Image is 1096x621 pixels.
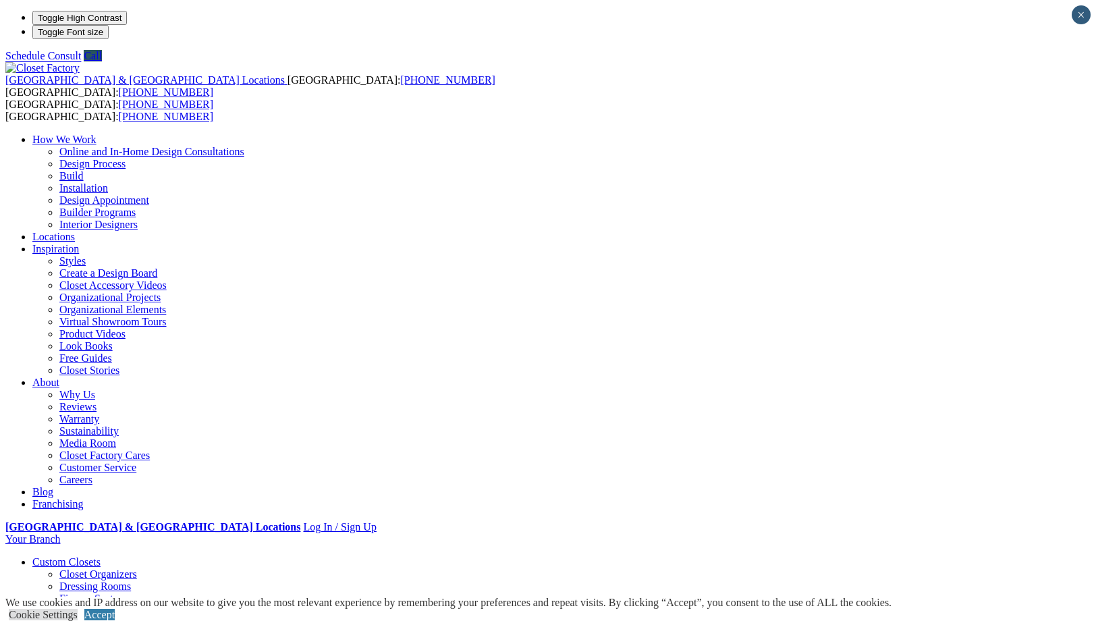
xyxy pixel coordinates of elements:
[5,533,60,545] a: Your Branch
[59,279,167,291] a: Closet Accessory Videos
[59,437,116,449] a: Media Room
[59,292,161,303] a: Organizational Projects
[59,450,150,461] a: Closet Factory Cares
[59,389,95,400] a: Why Us
[119,99,213,110] a: [PHONE_NUMBER]
[9,609,78,620] a: Cookie Settings
[59,352,112,364] a: Free Guides
[59,413,99,425] a: Warranty
[59,340,113,352] a: Look Books
[119,86,213,98] a: [PHONE_NUMBER]
[59,474,92,485] a: Careers
[5,74,495,98] span: [GEOGRAPHIC_DATA]: [GEOGRAPHIC_DATA]:
[59,170,84,182] a: Build
[59,593,130,604] a: Finesse Systems
[32,231,75,242] a: Locations
[59,146,244,157] a: Online and In-Home Design Consultations
[59,425,119,437] a: Sustainability
[59,304,166,315] a: Organizational Elements
[59,255,86,267] a: Styles
[32,11,127,25] button: Toggle High Contrast
[38,13,121,23] span: Toggle High Contrast
[59,219,138,230] a: Interior Designers
[84,609,115,620] a: Accept
[59,580,131,592] a: Dressing Rooms
[59,401,97,412] a: Reviews
[5,99,213,122] span: [GEOGRAPHIC_DATA]: [GEOGRAPHIC_DATA]:
[32,498,84,510] a: Franchising
[303,521,376,533] a: Log In / Sign Up
[5,62,80,74] img: Closet Factory
[1072,5,1091,24] button: Close
[32,243,79,254] a: Inspiration
[59,158,126,169] a: Design Process
[5,74,287,86] a: [GEOGRAPHIC_DATA] & [GEOGRAPHIC_DATA] Locations
[59,328,126,340] a: Product Videos
[32,134,97,145] a: How We Work
[38,27,103,37] span: Toggle Font size
[400,74,495,86] a: [PHONE_NUMBER]
[119,111,213,122] a: [PHONE_NUMBER]
[5,597,892,609] div: We use cookies and IP address on our website to give you the most relevant experience by remember...
[59,364,119,376] a: Closet Stories
[59,207,136,218] a: Builder Programs
[59,568,137,580] a: Closet Organizers
[5,521,300,533] a: [GEOGRAPHIC_DATA] & [GEOGRAPHIC_DATA] Locations
[59,316,167,327] a: Virtual Showroom Tours
[32,25,109,39] button: Toggle Font size
[5,74,285,86] span: [GEOGRAPHIC_DATA] & [GEOGRAPHIC_DATA] Locations
[59,462,136,473] a: Customer Service
[59,182,108,194] a: Installation
[32,377,59,388] a: About
[32,556,101,568] a: Custom Closets
[5,50,81,61] a: Schedule Consult
[32,486,53,497] a: Blog
[84,50,102,61] a: Call
[59,194,149,206] a: Design Appointment
[59,267,157,279] a: Create a Design Board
